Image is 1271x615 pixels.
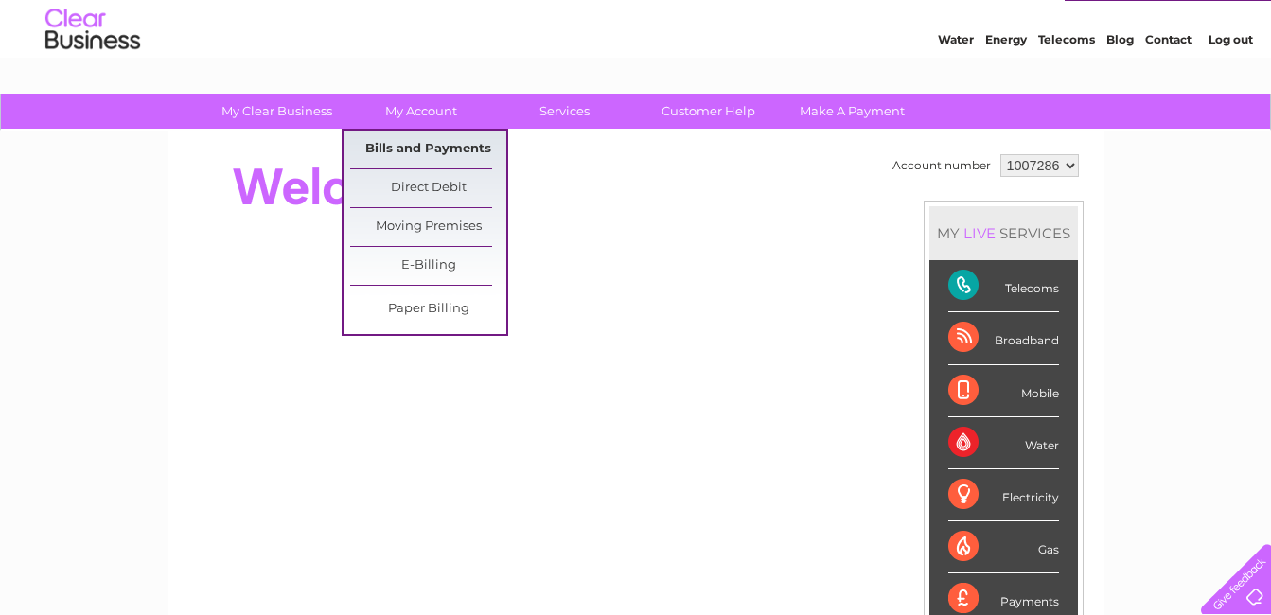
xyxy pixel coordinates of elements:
[948,417,1059,469] div: Water
[350,169,506,207] a: Direct Debit
[1106,80,1134,95] a: Blog
[985,80,1027,95] a: Energy
[350,131,506,168] a: Bills and Payments
[44,49,141,107] img: logo.png
[189,10,1084,92] div: Clear Business is a trading name of Verastar Limited (registered in [GEOGRAPHIC_DATA] No. 3667643...
[630,94,786,129] a: Customer Help
[1145,80,1192,95] a: Contact
[350,208,506,246] a: Moving Premises
[350,247,506,285] a: E-Billing
[343,94,499,129] a: My Account
[948,312,1059,364] div: Broadband
[948,260,1059,312] div: Telecoms
[888,149,996,182] td: Account number
[948,365,1059,417] div: Mobile
[1038,80,1095,95] a: Telecoms
[350,290,506,328] a: Paper Billing
[929,206,1078,260] div: MY SERVICES
[938,80,974,95] a: Water
[948,469,1059,521] div: Electricity
[1209,80,1253,95] a: Log out
[948,521,1059,573] div: Gas
[960,224,999,242] div: LIVE
[486,94,643,129] a: Services
[199,94,355,129] a: My Clear Business
[774,94,930,129] a: Make A Payment
[914,9,1045,33] a: 0333 014 3131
